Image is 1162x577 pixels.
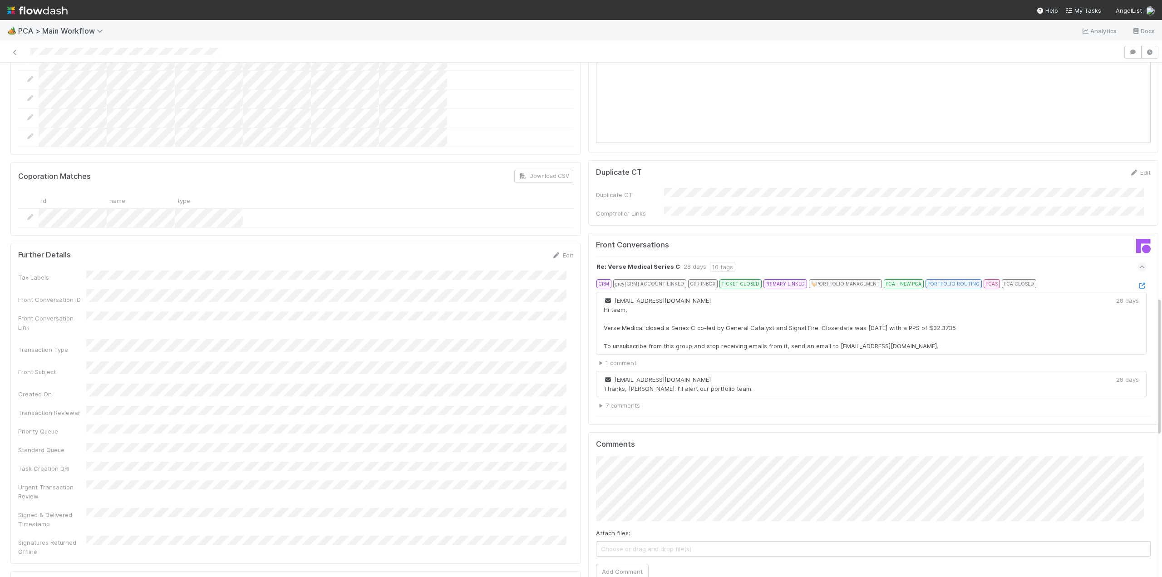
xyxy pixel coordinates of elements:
[613,279,686,288] div: grey [CRM] ACCOUNT LINKED
[1002,279,1036,288] div: PCA CLOSED
[18,538,86,556] div: Signatures Returned Offline
[684,262,706,272] div: 28 days
[600,358,1147,367] summary: 1 comment
[596,209,664,218] div: Comptroller Links
[18,345,86,354] div: Transaction Type
[107,193,175,207] div: name
[1116,296,1139,305] div: 28 days
[596,440,1151,449] h5: Comments
[18,483,86,501] div: Urgent Transaction Review
[600,401,1147,410] summary: 7 comments
[596,279,611,288] div: CRM
[18,445,86,454] div: Standard Queue
[18,295,86,304] div: Front Conversation ID
[763,279,807,288] div: PRIMARY LINKED
[18,390,86,399] div: Created On
[1136,239,1151,253] img: front-logo-b4b721b83371efbadf0a.svg
[175,193,243,207] div: type
[596,528,630,538] label: Attach files:
[809,279,882,288] div: 🏷️ PORTFOLIO MANAGEMENT
[1132,25,1155,36] a: Docs
[596,262,680,272] strong: Re: Verse Medical Series C
[18,427,86,436] div: Priority Queue
[604,297,711,304] span: [EMAIL_ADDRESS][DOMAIN_NAME]
[596,241,867,250] h5: Front Conversations
[984,279,1000,288] div: PCAS
[719,279,762,288] div: TICKET CLOSED
[604,305,956,350] div: Hi team, Verse Medical closed a Series C co-led by General Catalyst and Signal Fire. Close date w...
[18,408,86,417] div: Transaction Reviewer
[552,252,573,259] a: Edit
[1129,169,1151,176] a: Edit
[7,27,16,35] span: 🏕️
[18,510,86,528] div: Signed & Delivered Timestamp
[710,262,735,272] div: 10 tags
[596,190,664,199] div: Duplicate CT
[688,279,718,288] div: GPR INBOX
[18,273,86,282] div: Tax Labels
[604,376,711,383] span: [EMAIL_ADDRESS][DOMAIN_NAME]
[1081,25,1117,36] a: Analytics
[1146,6,1155,15] img: avatar_705f3a58-2659-4f93-91ad-7a5be837418b.png
[926,279,982,288] div: PORTFOLIO ROUTING
[7,3,68,18] img: logo-inverted-e16ddd16eac7371096b0.svg
[18,367,86,376] div: Front Subject
[1116,7,1142,14] span: AngelList
[884,279,924,288] div: PCA - NEW PCA
[39,193,107,207] div: id
[596,168,642,177] h5: Duplicate CT
[604,384,753,393] div: Thanks, [PERSON_NAME]. I'll alert our portfolio team.
[18,314,86,332] div: Front Conversation Link
[514,170,573,182] button: Download CSV
[18,172,91,181] h5: Coporation Matches
[18,26,108,35] span: PCA > Main Workflow
[1065,7,1101,14] span: My Tasks
[1065,6,1101,15] a: My Tasks
[1036,6,1058,15] div: Help
[18,251,71,260] h5: Further Details
[18,464,86,473] div: Task Creation DRI
[1116,375,1139,384] div: 28 days
[596,542,1151,556] span: Choose or drag and drop file(s)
